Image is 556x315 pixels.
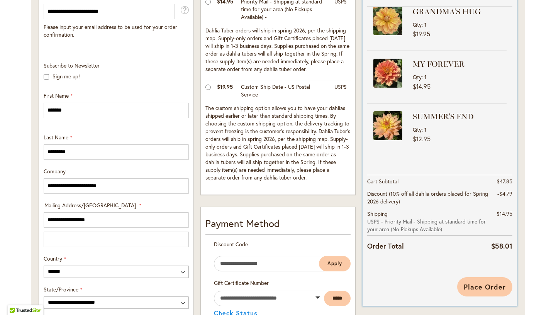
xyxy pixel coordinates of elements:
button: Apply [319,256,351,271]
span: Mailing Address/[GEOGRAPHIC_DATA] [44,202,136,209]
span: Qty [413,126,422,133]
span: $12.95 [413,135,431,143]
span: Place Order [464,282,506,291]
span: 1 [424,73,427,81]
span: $19.95 [413,30,430,38]
span: State/Province [44,286,78,293]
span: Discount (10% off all dahlia orders placed for Spring 2026 delivery) [367,190,488,205]
img: SUMMER'S END [373,111,402,140]
img: GRANDMA'S HUG [373,6,402,35]
span: $47.85 [497,178,512,185]
span: First Name [44,92,69,99]
span: Please input your email address to be used for your order confirmation. [44,23,177,38]
td: The custom shipping option allows you to have your dahlias shipped earlier or later than standard... [205,102,351,185]
span: $14.95 [413,82,431,90]
span: 1 [424,126,427,133]
span: USPS - Priority Mail - Shipping at standard time for your area (No Pickups Available) - [367,218,491,233]
span: Gift Certificate Number [214,279,269,286]
label: Sign me up! [53,73,80,80]
span: Subscribe to Newsletter [44,62,100,69]
span: $58.01 [491,241,512,251]
span: Qty [413,73,422,81]
span: $14.95 [497,210,512,217]
strong: GRANDMA'S HUG [413,6,505,17]
th: Cart Subtotal [367,175,491,188]
span: Discount Code [214,240,248,248]
strong: Order Total [367,240,404,251]
td: Custom Ship Date - US Postal Service [237,81,331,102]
span: -$4.79 [497,190,512,197]
span: Last Name [44,134,68,141]
strong: MY FOREVER [413,59,505,69]
span: 1 [424,21,427,28]
span: Apply [327,260,342,267]
span: Country [44,255,62,262]
img: MY FOREVER [373,59,402,88]
strong: SUMMER'S END [413,111,505,122]
span: Shipping [367,210,388,217]
span: Company [44,168,66,175]
div: Payment Method [205,216,351,235]
td: Dahlia Tuber orders will ship in spring 2026, per the shipping map. Supply-only orders and Gift C... [205,25,351,81]
button: Place Order [457,277,512,296]
span: $19.95 [217,83,233,90]
td: USPS [331,81,351,102]
span: Qty [413,21,422,28]
iframe: Launch Accessibility Center [6,288,27,309]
